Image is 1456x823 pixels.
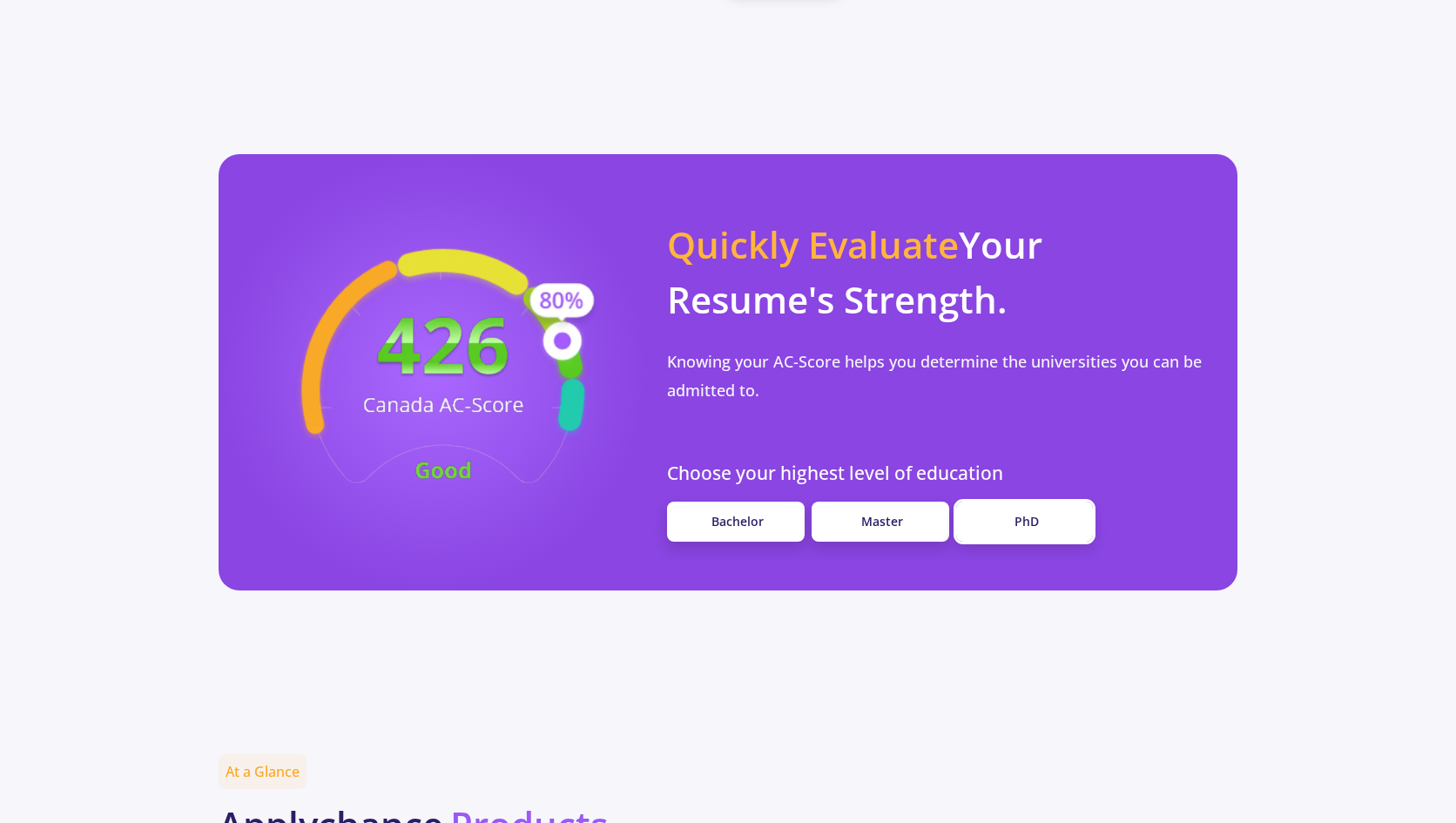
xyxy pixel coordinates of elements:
p: Choose your highest level of education [667,460,1217,488]
span: PhD [1014,513,1039,530]
span: At a Glance [219,754,307,789]
p: Your Resume's Strength. [667,217,1217,327]
img: acscore [234,221,652,524]
p: Knowing your AC-Score helps you determine the universities you can be admitted to. [667,347,1217,404]
span: Bachelor [711,513,764,530]
span: Quickly Evaluate [667,219,959,269]
span: Master [861,513,903,530]
a: PhD [956,502,1094,543]
a: Master [812,502,949,543]
a: Bachelor [667,502,805,543]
